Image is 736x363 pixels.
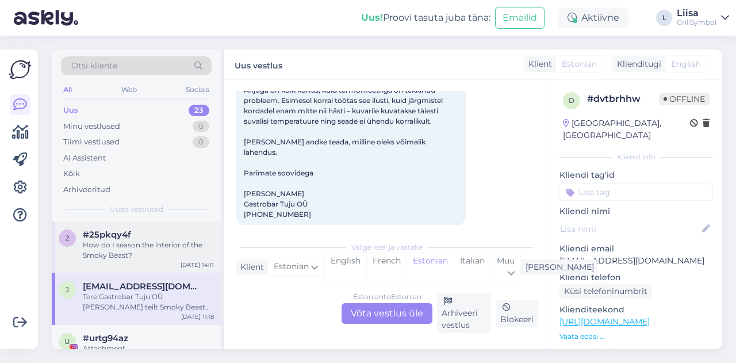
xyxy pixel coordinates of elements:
[521,261,594,273] div: [PERSON_NAME]
[64,337,70,346] span: u
[119,82,139,97] div: Web
[110,204,163,215] span: Uued vestlused
[587,92,659,106] div: # dvtbrhhw
[83,333,128,343] span: #urtg94az
[677,9,729,27] a: LiisaGrillSymbol
[236,261,264,273] div: Klient
[559,243,713,255] p: Kliendi email
[83,292,214,312] div: Tere Gastrobar Tuju OÜ [PERSON_NAME] teilt Smoky Beast XL ahju ning 4 sondiga termomeetri. Ahjuga...
[83,343,214,354] div: Attachment
[454,253,490,282] div: Italian
[325,253,366,282] div: English
[495,7,545,29] button: Emailid
[193,121,209,132] div: 0
[71,60,117,72] span: Otsi kliente
[659,93,710,105] span: Offline
[83,230,131,240] span: #25pkqy4f
[559,316,650,327] a: [URL][DOMAIN_NAME]
[437,293,491,333] div: Arhiveeri vestlus
[9,59,31,81] img: Askly Logo
[559,346,713,358] p: Operatsioonisüsteem
[193,136,209,148] div: 0
[61,82,74,97] div: All
[524,58,552,70] div: Klient
[361,11,490,25] div: Proovi tasuta juba täna:
[559,255,713,267] p: [EMAIL_ADDRESS][DOMAIN_NAME]
[559,304,713,316] p: Klienditeekond
[235,56,282,72] label: Uus vestlus
[559,272,713,284] p: Kliendi telefon
[181,261,214,269] div: [DATE] 14:11
[181,312,214,321] div: [DATE] 11:18
[63,184,110,196] div: Arhiveeritud
[559,169,713,181] p: Kliendi tag'id
[677,9,716,18] div: Liisa
[189,105,209,116] div: 23
[63,136,120,148] div: Tiimi vestlused
[656,10,672,26] div: L
[63,105,78,116] div: Uus
[407,253,454,282] div: Estonian
[569,96,574,105] span: d
[560,223,700,235] input: Lisa nimi
[183,82,212,97] div: Socials
[83,240,214,261] div: How do I season the interior of the Smoky Beast?
[63,152,106,164] div: AI Assistent
[559,331,713,342] p: Vaata edasi ...
[559,284,652,299] div: Küsi telefoninumbrit
[496,300,538,327] div: Blokeeri
[66,285,69,294] span: j
[66,234,70,242] span: 2
[83,281,202,292] span: jurgen@gastrobartuju.ee
[497,255,515,266] span: Muu
[562,58,597,70] span: Estonian
[63,121,120,132] div: Minu vestlused
[342,303,432,324] div: Võta vestlus üle
[671,58,701,70] span: English
[274,261,309,273] span: Estonian
[63,168,80,179] div: Kõik
[361,12,383,23] b: Uus!
[558,7,628,28] div: Aktiivne
[366,253,407,282] div: French
[563,117,690,142] div: [GEOGRAPHIC_DATA], [GEOGRAPHIC_DATA]
[677,18,716,27] div: GrillSymbol
[612,58,661,70] div: Klienditugi
[559,152,713,162] div: Kliendi info
[559,184,713,201] input: Lisa tag
[559,205,713,217] p: Kliendi nimi
[353,292,421,302] div: Estonian to Estonian
[236,242,538,253] div: Valige keel ja vastake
